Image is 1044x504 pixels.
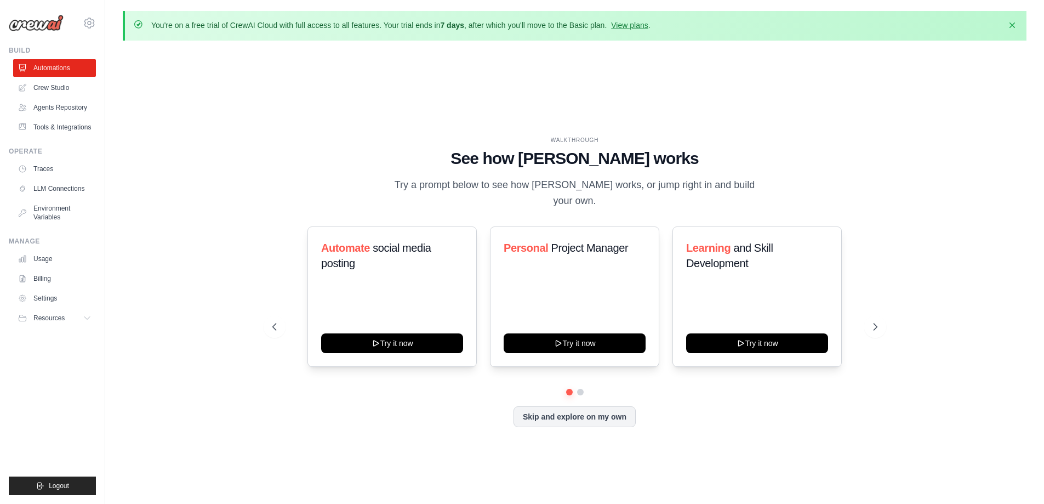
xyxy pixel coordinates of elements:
[13,79,96,97] a: Crew Studio
[13,290,96,307] a: Settings
[514,406,636,427] button: Skip and explore on my own
[272,149,877,168] h1: See how [PERSON_NAME] works
[9,237,96,246] div: Manage
[13,309,96,327] button: Resources
[13,270,96,287] a: Billing
[321,242,370,254] span: Automate
[321,333,463,353] button: Try it now
[13,59,96,77] a: Automations
[321,242,431,269] span: social media posting
[440,21,464,30] strong: 7 days
[13,160,96,178] a: Traces
[611,21,648,30] a: View plans
[13,200,96,226] a: Environment Variables
[9,15,64,31] img: Logo
[13,180,96,197] a: LLM Connections
[686,242,731,254] span: Learning
[151,20,651,31] p: You're on a free trial of CrewAI Cloud with full access to all features. Your trial ends in , aft...
[13,118,96,136] a: Tools & Integrations
[9,46,96,55] div: Build
[272,136,877,144] div: WALKTHROUGH
[13,250,96,268] a: Usage
[9,147,96,156] div: Operate
[504,242,548,254] span: Personal
[13,99,96,116] a: Agents Repository
[551,242,628,254] span: Project Manager
[9,477,96,495] button: Logout
[686,333,828,353] button: Try it now
[49,482,69,490] span: Logout
[391,177,759,209] p: Try a prompt below to see how [PERSON_NAME] works, or jump right in and build your own.
[504,333,646,353] button: Try it now
[33,314,65,322] span: Resources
